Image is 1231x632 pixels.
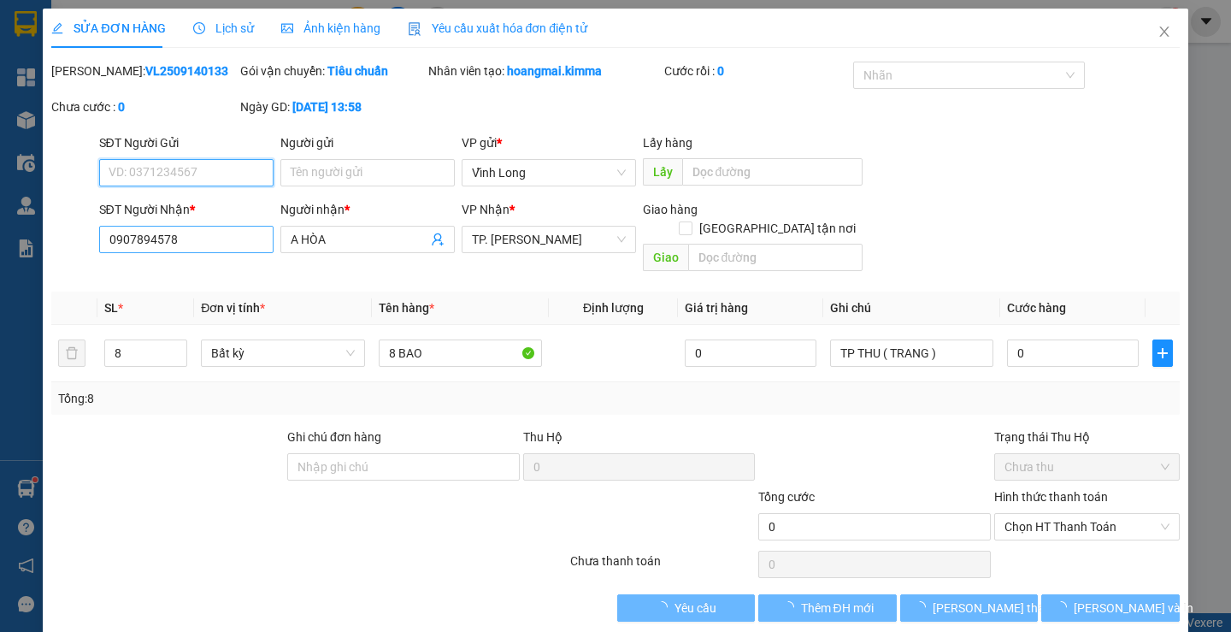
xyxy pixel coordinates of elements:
[1004,454,1169,480] span: Chưa thu
[240,62,426,80] div: Gói vận chuyển:
[758,490,815,504] span: Tổng cước
[583,301,644,315] span: Định lượng
[688,244,863,271] input: Dọc đường
[643,136,692,150] span: Lấy hàng
[1140,9,1188,56] button: Close
[145,64,228,78] b: VL2509140133
[1007,301,1066,315] span: Cước hàng
[1152,340,1173,367] button: plus
[1074,599,1193,617] span: [PERSON_NAME] và In
[1055,601,1074,613] span: loading
[900,594,1038,622] button: [PERSON_NAME] thay đổi
[58,389,476,408] div: Tổng: 8
[801,599,874,617] span: Thêm ĐH mới
[994,490,1108,504] label: Hình thức thanh toán
[692,219,863,238] span: [GEOGRAPHIC_DATA] tận nơi
[281,21,380,35] span: Ảnh kiện hàng
[1004,514,1169,540] span: Chọn HT Thanh Toán
[15,16,41,34] span: Gửi:
[823,292,1000,325] th: Ghi chú
[281,22,293,34] span: picture
[717,64,724,78] b: 0
[118,100,125,114] b: 0
[643,244,688,271] span: Giao
[682,158,863,186] input: Dọc đường
[58,340,85,367] button: delete
[287,453,520,481] input: Ghi chú đơn hàng
[201,301,265,315] span: Đơn vị tính
[15,56,99,138] div: BÁN LẺ KHÔNG GIAO HÓA ĐƠN
[51,97,237,116] div: Chưa cước :
[111,76,248,100] div: 0907441437
[51,21,165,35] span: SỬA ĐƠN HÀNG
[507,64,602,78] b: hoangmai.kimma
[193,22,205,34] span: clock-circle
[99,200,274,219] div: SĐT Người Nhận
[193,21,254,35] span: Lịch sử
[523,430,562,444] span: Thu Hộ
[914,601,933,613] span: loading
[15,15,99,56] div: Vĩnh Long
[280,200,455,219] div: Người nhận
[1041,594,1179,622] button: [PERSON_NAME] và In
[408,21,588,35] span: Yêu cầu xuất hóa đơn điện tử
[462,133,636,152] div: VP gửi
[994,428,1180,446] div: Trạng thái Thu Hộ
[1157,25,1171,38] span: close
[568,552,757,582] div: Chưa thanh toán
[280,133,455,152] div: Người gửi
[111,16,152,34] span: Nhận:
[830,340,993,367] input: Ghi Chú
[99,133,274,152] div: SĐT Người Gửi
[758,594,896,622] button: Thêm ĐH mới
[292,100,362,114] b: [DATE] 13:58
[664,62,850,80] div: Cước rồi :
[472,227,626,252] span: TP. Hồ Chí Minh
[408,22,421,36] img: icon
[685,301,748,315] span: Giá trị hàng
[111,56,248,76] div: HÀ
[643,158,682,186] span: Lấy
[643,203,698,216] span: Giao hàng
[51,22,63,34] span: edit
[428,62,661,80] div: Nhân viên tạo:
[1153,346,1172,360] span: plus
[431,233,445,246] span: user-add
[111,15,248,56] div: TP. [PERSON_NAME]
[51,62,237,80] div: [PERSON_NAME]:
[379,340,542,367] input: VD: Bàn, Ghế
[674,599,716,617] span: Yêu cầu
[462,203,509,216] span: VP Nhận
[656,601,674,613] span: loading
[327,64,388,78] b: Tiêu chuẩn
[379,301,434,315] span: Tên hàng
[617,594,755,622] button: Yêu cầu
[104,301,118,315] span: SL
[240,97,426,116] div: Ngày GD:
[782,601,801,613] span: loading
[211,340,354,366] span: Bất kỳ
[287,430,381,444] label: Ghi chú đơn hàng
[472,160,626,186] span: Vĩnh Long
[933,599,1069,617] span: [PERSON_NAME] thay đổi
